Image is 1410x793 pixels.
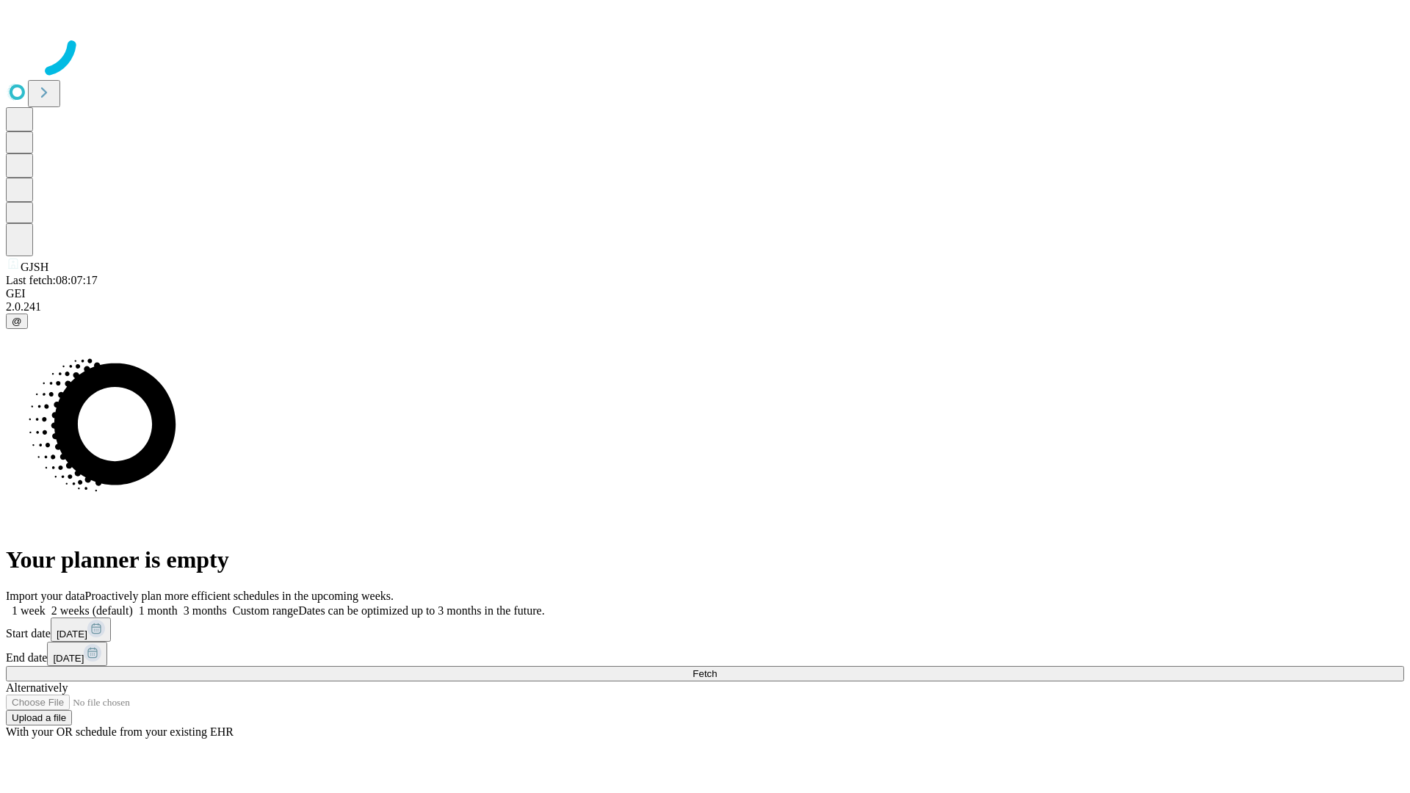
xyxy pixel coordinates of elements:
[6,287,1404,300] div: GEI
[693,668,717,679] span: Fetch
[184,604,227,617] span: 3 months
[6,590,85,602] span: Import your data
[51,604,133,617] span: 2 weeks (default)
[6,681,68,694] span: Alternatively
[85,590,394,602] span: Proactively plan more efficient schedules in the upcoming weeks.
[6,618,1404,642] div: Start date
[21,261,48,273] span: GJSH
[12,604,46,617] span: 1 week
[6,314,28,329] button: @
[53,653,84,664] span: [DATE]
[233,604,298,617] span: Custom range
[6,666,1404,681] button: Fetch
[298,604,544,617] span: Dates can be optimized up to 3 months in the future.
[139,604,178,617] span: 1 month
[57,629,87,640] span: [DATE]
[51,618,111,642] button: [DATE]
[47,642,107,666] button: [DATE]
[12,316,22,327] span: @
[6,546,1404,573] h1: Your planner is empty
[6,300,1404,314] div: 2.0.241
[6,642,1404,666] div: End date
[6,725,234,738] span: With your OR schedule from your existing EHR
[6,710,72,725] button: Upload a file
[6,274,98,286] span: Last fetch: 08:07:17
